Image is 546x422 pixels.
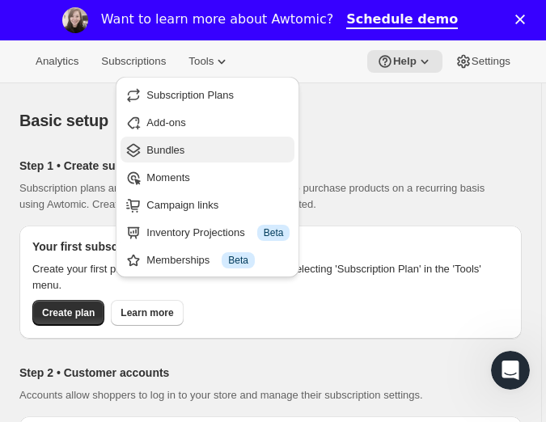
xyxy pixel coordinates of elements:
[121,164,294,190] button: Moments
[19,112,108,129] span: Basic setup
[515,15,531,24] div: Close
[121,247,294,272] button: Memberships
[228,254,248,267] span: Beta
[346,11,458,29] a: Schedule demo
[472,55,510,68] span: Settings
[146,144,184,156] span: Bundles
[26,50,88,73] button: Analytics
[32,300,104,326] button: Create plan
[62,7,88,33] img: Profile image for Emily
[179,50,239,73] button: Tools
[19,158,509,174] h2: Step 1 • Create subscription plan
[121,109,294,135] button: Add-ons
[36,55,78,68] span: Analytics
[146,199,218,211] span: Campaign links
[146,89,234,101] span: Subscription Plans
[188,55,214,68] span: Tools
[111,300,183,326] a: Learn more
[101,55,166,68] span: Subscriptions
[101,11,333,27] div: Want to learn more about Awtomic?
[446,50,520,73] button: Settings
[264,226,284,239] span: Beta
[146,116,185,129] span: Add-ons
[367,50,442,73] button: Help
[121,306,173,319] span: Learn more
[146,252,290,268] div: Memberships
[32,261,509,293] p: Create your first plan by clicking the button below or by selecting 'Subscription Plan' in the 'T...
[121,137,294,162] button: Bundles
[121,82,294,108] button: Subscription Plans
[121,219,294,245] button: Inventory Projections
[19,180,509,213] p: Subscription plans are the heart of what allows customers to purchase products on a recurring bas...
[91,50,176,73] button: Subscriptions
[491,351,530,390] iframe: Intercom live chat
[19,365,509,381] h2: Step 2 • Customer accounts
[146,171,189,184] span: Moments
[19,387,509,403] p: Accounts allow shoppers to log in to your store and manage their subscription settings.
[121,192,294,217] button: Campaign links
[393,55,417,68] span: Help
[146,225,290,241] div: Inventory Projections
[42,306,95,319] span: Create plan
[32,238,509,255] h2: Your first subscription plan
